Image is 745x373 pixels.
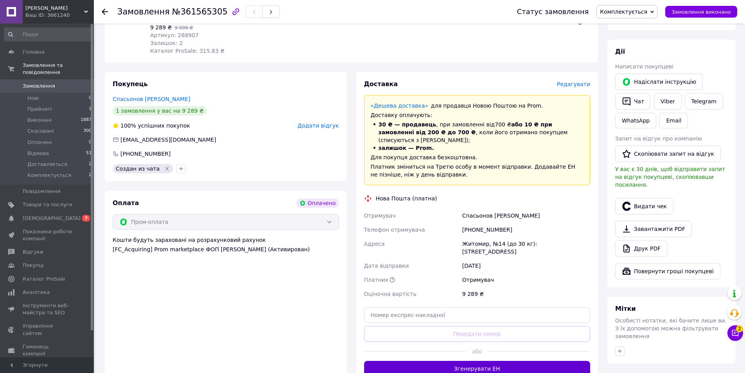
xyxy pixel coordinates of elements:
[113,122,190,130] div: успішних покупок
[364,277,389,283] span: Платник
[364,291,416,297] span: Оціночна вартість
[172,7,228,16] span: №361565305
[736,324,743,332] span: 2
[81,117,92,124] span: 1887
[23,302,72,316] span: Інструменти веб-майстра та SEO
[615,63,673,70] span: Написати покупцеві
[89,139,92,146] span: 0
[89,95,92,102] span: 0
[659,113,688,128] button: Email
[671,9,731,15] span: Замовлення виконано
[83,128,92,135] span: 300
[615,146,721,162] button: Скопіювати запит на відгук
[120,123,136,129] span: 100%
[27,161,67,168] span: Доставляється
[557,81,590,87] span: Редагувати
[113,106,207,115] div: 1 замовлення у вас на 9 289 ₴
[23,276,65,283] span: Каталог ProSale
[615,198,673,214] button: Видати чек
[27,117,52,124] span: Виконані
[120,137,216,143] span: [EMAIL_ADDRESS][DOMAIN_NAME]
[371,102,584,110] div: для продавця Новою Поштою на Prom.
[374,195,439,202] div: Нова Пошта (платна)
[364,241,385,247] span: Адреса
[600,9,647,15] span: Комплектується
[615,305,636,312] span: Мітки
[727,325,743,341] button: Чат з покупцем2
[615,317,727,339] span: Особисті нотатки, які бачите лише ви. З їх допомогою можна фільтрувати замовлення
[615,263,720,279] button: Повернути гроші покупцеві
[364,307,591,323] input: Номер експрес-накладної
[615,93,651,110] button: Чат
[25,5,84,12] span: Медіа Маркет
[150,48,224,54] span: Каталог ProSale: 315.83 ₴
[150,24,172,31] span: 9 289 ₴
[86,150,92,157] span: 51
[23,343,72,357] span: Гаманець компанії
[23,323,72,337] span: Управління сайтом
[174,25,193,31] span: 9 999 ₴
[23,289,50,296] span: Аналітика
[113,96,190,102] a: Спасьонов [PERSON_NAME]
[23,49,45,56] span: Головна
[102,8,108,16] div: Повернутися назад
[379,145,434,151] span: залишок — Prom.
[27,150,49,157] span: Відмова
[665,6,737,18] button: Замовлення виконано
[27,172,71,179] span: Комплектується
[461,259,592,273] div: [DATE]
[120,150,171,158] div: [PHONE_NUMBER]
[23,188,61,195] span: Повідомлення
[89,172,92,179] span: 2
[364,263,409,269] span: Дата відправки
[82,215,90,222] span: 7
[23,62,94,76] span: Замовлення та повідомлення
[150,32,199,38] span: Артикул: 288907
[371,111,584,119] div: Доставку оплачують:
[364,227,425,233] span: Телефон отримувача
[461,287,592,301] div: 9 289 ₴
[27,139,52,146] span: Оплачені
[364,80,398,88] span: Доставка
[27,106,52,113] span: Прийняті
[23,262,44,269] span: Покупці
[164,166,170,172] svg: Видалити мітку
[615,48,625,55] span: Дії
[23,201,72,208] span: Товари та послуги
[117,7,170,16] span: Замовлення
[461,237,592,259] div: Житомир, №14 (до 30 кг): [STREET_ADDRESS]
[654,93,681,110] a: Viber
[113,245,339,253] div: [FC_Acquiring] Prom marketplace ФОП [PERSON_NAME] (Активирован)
[113,80,148,88] span: Покупець
[379,121,436,128] span: 30 ₴ — продавець
[27,95,39,102] span: Нові
[27,128,54,135] span: Скасовані
[364,213,396,219] span: Отримувач
[23,228,72,242] span: Показники роботи компанії
[296,198,339,208] div: Оплачено
[150,40,183,46] span: Залишок: 2
[298,123,339,129] span: Додати відгук
[615,240,667,257] a: Друк PDF
[517,8,589,16] div: Статус замовлення
[615,113,656,128] a: WhatsApp
[23,83,55,90] span: Замовлення
[461,223,592,237] div: [PHONE_NUMBER]
[113,236,339,253] div: Кошти будуть зараховані на розрахунковий рахунок
[685,93,723,110] a: Telegram
[461,273,592,287] div: Отримувач
[23,249,43,256] span: Відгуки
[466,348,488,355] span: або
[25,12,94,19] div: Ваш ID: 3661240
[89,106,92,113] span: 1
[4,27,92,41] input: Пошук
[23,215,81,222] span: [DEMOGRAPHIC_DATA]
[116,166,160,172] span: Создан из чата
[371,163,584,178] div: Платник зміниться на Третю особу в момент відправки. Додавайте ЕН не пізніше, ніж у день відправки.
[615,135,702,142] span: Запит на відгук про компанію
[461,209,592,223] div: Спасьонов [PERSON_NAME]
[615,166,725,188] span: У вас є 30 днів, щоб відправити запит на відгук покупцеві, скопіювавши посилання.
[371,121,584,144] li: , при замовленні від 700 ₴ , коли його отримано покупцем (списуються з [PERSON_NAME]);
[615,221,692,237] a: Завантажити PDF
[371,103,428,109] a: «Дешева доставка»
